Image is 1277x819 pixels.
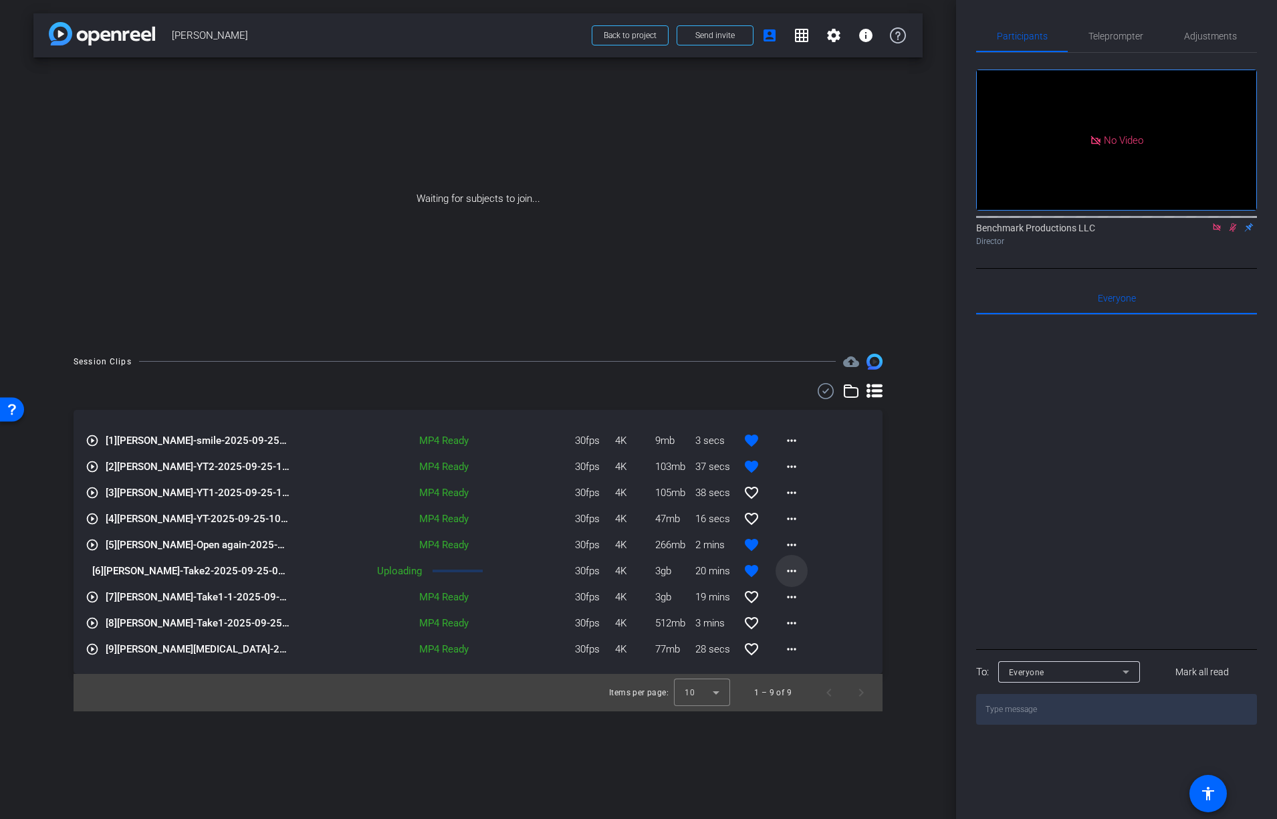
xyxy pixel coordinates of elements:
span: 30fps [575,485,615,501]
span: [PERSON_NAME]-Take2-2025-09-25-09-49-30-356-0 [92,564,289,579]
span: 30fps [575,590,615,605]
span: 512mb [655,616,695,631]
mat-icon: play_circle_outline [86,616,99,630]
mat-icon: favorite [743,459,760,475]
mat-icon: favorite [743,537,760,553]
span: 16 secs [695,511,735,527]
span: 30fps [575,459,615,475]
span: 28 secs [695,642,735,657]
span: [3] [106,487,117,499]
span: 30fps [575,616,615,631]
span: [PERSON_NAME]-Open again-2025-09-25-10-11-03-774-0 [106,538,289,553]
mat-icon: play_circle_outline [86,460,99,473]
div: MP4 Ready [390,485,475,501]
mat-icon: more_horiz [784,459,800,475]
span: 3gb [655,564,695,579]
mat-icon: play_circle_outline [86,434,99,447]
mat-icon: accessibility [1200,786,1216,802]
span: [4] [106,513,117,525]
span: 4K [615,485,655,501]
span: 30fps [575,564,615,579]
mat-icon: more_horiz [784,485,800,501]
span: Everyone [1098,294,1136,303]
mat-icon: favorite_border [743,511,760,527]
span: 3 secs [695,433,735,449]
span: 105mb [655,485,695,501]
button: Previous page [813,677,845,709]
span: Everyone [1009,668,1044,677]
span: Mark all read [1175,665,1229,679]
span: [PERSON_NAME]-Take1-1-2025-09-25-09-24-56-891-0 [106,590,289,605]
span: 4K [615,564,655,579]
mat-icon: play_circle_outline [86,642,99,656]
div: Session Clips [74,355,132,368]
div: Uploading [289,564,429,579]
span: [PERSON_NAME][MEDICAL_DATA]-2025-09-25-09-15-34-529-0 [106,642,289,657]
span: 30fps [575,538,615,553]
span: 38 secs [695,485,735,501]
div: Items per page: [609,686,669,699]
span: Destinations for your clips [843,354,859,370]
span: [PERSON_NAME]-Take1-2025-09-25-09-19-06-944-0 [106,616,289,631]
span: [9] [106,643,117,655]
span: 103mb [655,459,695,475]
mat-icon: account_box [762,27,778,43]
span: [8] [106,617,117,629]
span: Teleprompter [1088,31,1143,41]
span: [PERSON_NAME]-YT1-2025-09-25-10-15-43-418-0 [106,485,289,501]
span: 30fps [575,433,615,449]
mat-icon: play_circle_outline [86,538,99,552]
img: app-logo [49,22,155,45]
span: Back to project [604,31,657,40]
span: 9mb [655,433,695,449]
span: [7] [106,591,117,603]
div: To: [976,665,989,680]
span: 37 secs [695,459,735,475]
span: 2 mins [695,538,735,553]
span: No Video [1104,134,1143,146]
div: MP4 Ready [390,616,475,631]
span: [PERSON_NAME]-YT-2025-09-25-10-14-04-118-0 [106,511,289,527]
div: MP4 Ready [390,511,475,527]
img: Session clips [866,354,883,370]
span: 30fps [575,642,615,657]
mat-icon: info [858,27,874,43]
span: Adjustments [1184,31,1237,41]
div: MP4 Ready [390,642,475,657]
span: 20 mins [695,564,735,579]
div: MP4 Ready [390,538,475,553]
mat-icon: play_circle_outline [86,590,99,604]
div: Waiting for subjects to join... [33,57,923,340]
span: [1] [106,435,117,447]
div: MP4 Ready [390,433,475,449]
div: MP4 Ready [390,459,475,475]
mat-icon: more_horiz [784,537,800,553]
mat-icon: favorite_border [743,485,760,501]
mat-icon: settings [826,27,842,43]
mat-icon: more_horiz [784,433,800,449]
mat-icon: favorite_border [743,589,760,605]
mat-icon: play_circle_outline [86,486,99,499]
span: 266mb [655,538,695,553]
span: 3gb [655,590,695,605]
mat-icon: favorite [743,563,760,579]
span: [PERSON_NAME]-YT2-2025-09-25-10-16-32-333-0 [106,459,289,475]
span: 47mb [655,511,695,527]
mat-icon: favorite_border [743,641,760,657]
span: 4K [615,538,655,553]
mat-icon: favorite [743,433,760,449]
button: Next page [845,677,877,709]
mat-icon: play_circle_outline [86,512,99,525]
mat-icon: more_horiz [784,563,800,579]
mat-icon: more_horiz [784,641,800,657]
mat-icon: more_horiz [784,615,800,631]
span: 3 mins [695,616,735,631]
button: Send invite [677,25,753,45]
span: Participants [997,31,1048,41]
button: Back to project [592,25,669,45]
div: MP4 Ready [390,590,475,605]
span: [PERSON_NAME]-smile-2025-09-25-10-18-23-204-0 [106,433,289,449]
mat-icon: more_horiz [784,589,800,605]
div: 1 – 9 of 9 [754,686,792,699]
span: [2] [106,461,117,473]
